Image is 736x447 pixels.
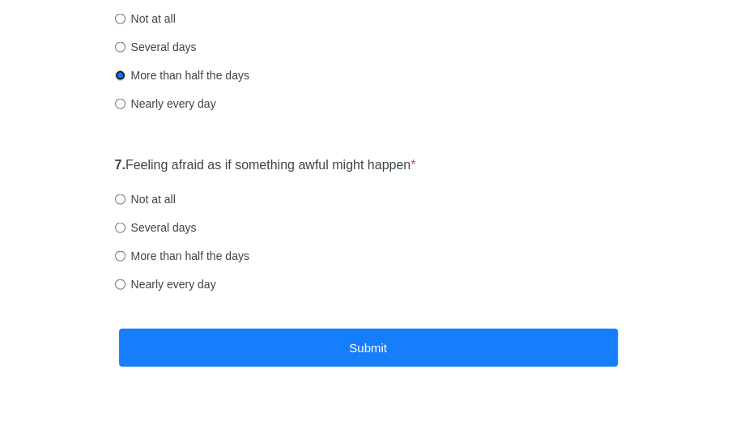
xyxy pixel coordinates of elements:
input: Not at all [115,194,126,205]
label: Nearly every day [115,276,216,292]
label: Nearly every day [115,96,216,112]
strong: 7. [115,158,126,172]
label: Several days [115,39,197,55]
label: More than half the days [115,248,249,264]
label: More than half the days [115,67,249,83]
label: Not at all [115,11,176,27]
label: Feeling afraid as if something awful might happen [115,156,416,175]
button: Submit [119,329,618,367]
label: Several days [115,219,197,236]
input: Not at all [115,14,126,24]
label: Not at all [115,191,176,207]
input: Nearly every day [115,99,126,109]
input: More than half the days [115,251,126,262]
input: More than half the days [115,70,126,81]
input: Several days [115,223,126,233]
input: Nearly every day [115,279,126,290]
input: Several days [115,42,126,53]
